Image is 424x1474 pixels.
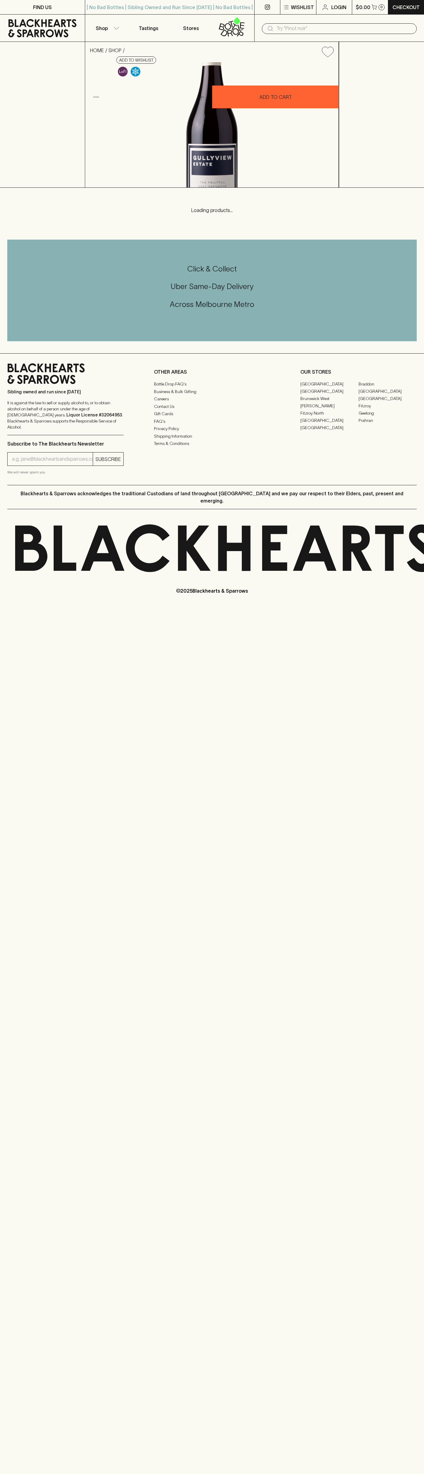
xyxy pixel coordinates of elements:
a: Careers [154,395,270,403]
a: Contact Us [154,403,270,410]
p: Checkout [392,4,420,11]
p: $0.00 [356,4,370,11]
a: Braddon [359,380,417,388]
a: Wonderful as is, but a slight chill will enhance the aromatics and give it a beautiful crunch. [129,65,142,78]
a: Bottle Drop FAQ's [154,381,270,388]
img: 36573.png [85,62,339,187]
a: Shipping Information [154,432,270,440]
p: We will never spam you [7,469,124,475]
a: HOME [90,48,104,53]
a: FAQ's [154,418,270,425]
a: Business & Bulk Gifting [154,388,270,395]
a: Stores [170,15,212,42]
div: Call to action block [7,240,417,341]
button: Add to wishlist [116,56,156,64]
img: Lo-Fi [118,67,128,76]
a: [GEOGRAPHIC_DATA] [300,380,359,388]
h5: Across Melbourne Metro [7,299,417,309]
a: [GEOGRAPHIC_DATA] [359,388,417,395]
a: [GEOGRAPHIC_DATA] [300,424,359,431]
p: Subscribe to The Blackhearts Newsletter [7,440,124,447]
a: [GEOGRAPHIC_DATA] [359,395,417,402]
a: Fitzroy North [300,409,359,417]
strong: Liquor License #32064953 [66,412,122,417]
button: Shop [85,15,128,42]
button: SUBSCRIBE [93,453,123,466]
a: Terms & Conditions [154,440,270,447]
p: Login [331,4,346,11]
h5: Click & Collect [7,264,417,274]
p: It is against the law to sell or supply alcohol to, or to obtain alcohol on behalf of a person un... [7,400,124,430]
a: Geelong [359,409,417,417]
p: Sibling owned and run since [DATE] [7,389,124,395]
a: Fitzroy [359,402,417,409]
p: OUR STORES [300,368,417,375]
p: 0 [380,5,383,9]
a: Some may call it natural, others minimum intervention, either way, it’s hands off & maybe even a ... [116,65,129,78]
input: Try "Pinot noir" [276,24,412,33]
a: Privacy Policy [154,425,270,432]
p: Wishlist [291,4,314,11]
a: SHOP [109,48,122,53]
p: Shop [96,25,108,32]
p: Loading products... [6,207,418,214]
button: Add to wishlist [319,44,336,60]
p: FIND US [33,4,52,11]
img: Chilled Red [131,67,140,76]
button: ADD TO CART [212,86,339,108]
p: Tastings [139,25,158,32]
a: Gift Cards [154,410,270,418]
a: [GEOGRAPHIC_DATA] [300,417,359,424]
p: ADD TO CART [259,93,292,101]
p: Stores [183,25,199,32]
p: SUBSCRIBE [95,456,121,463]
a: [PERSON_NAME] [300,402,359,409]
a: Brunswick West [300,395,359,402]
input: e.g. jane@blackheartsandsparrows.com.au [12,454,93,464]
p: OTHER AREAS [154,368,270,375]
p: Blackhearts & Sparrows acknowledges the traditional Custodians of land throughout [GEOGRAPHIC_DAT... [12,490,412,504]
a: [GEOGRAPHIC_DATA] [300,388,359,395]
h5: Uber Same-Day Delivery [7,281,417,291]
a: Tastings [127,15,170,42]
a: Prahran [359,417,417,424]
